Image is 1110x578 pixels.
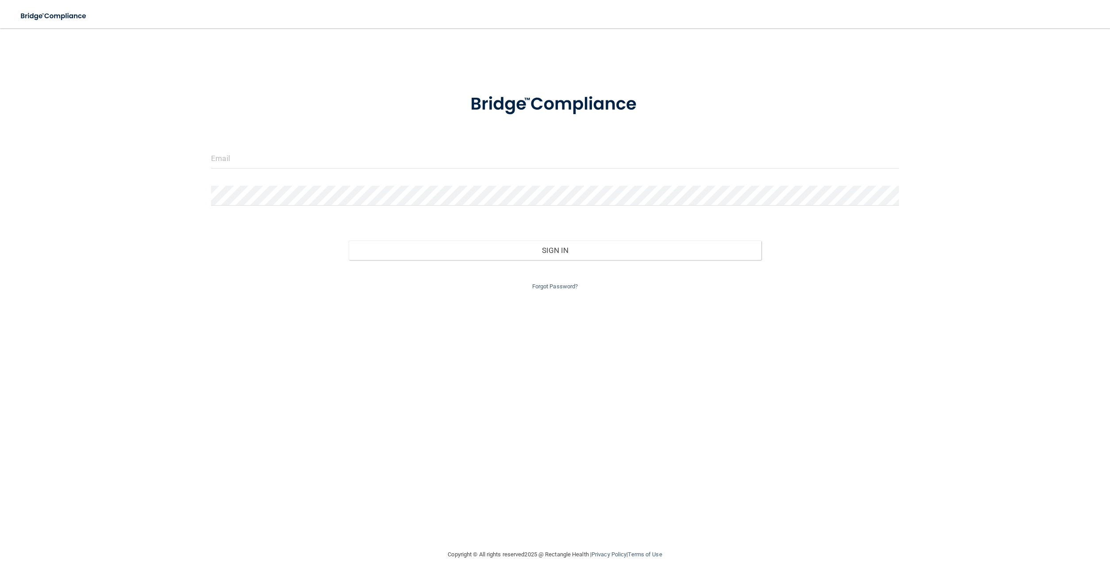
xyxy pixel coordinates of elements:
[394,540,717,569] div: Copyright © All rights reserved 2025 @ Rectangle Health | |
[452,81,658,127] img: bridge_compliance_login_screen.278c3ca4.svg
[628,551,662,558] a: Terms of Use
[591,551,626,558] a: Privacy Policy
[13,7,95,25] img: bridge_compliance_login_screen.278c3ca4.svg
[532,283,578,290] a: Forgot Password?
[211,149,899,168] input: Email
[349,241,761,260] button: Sign In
